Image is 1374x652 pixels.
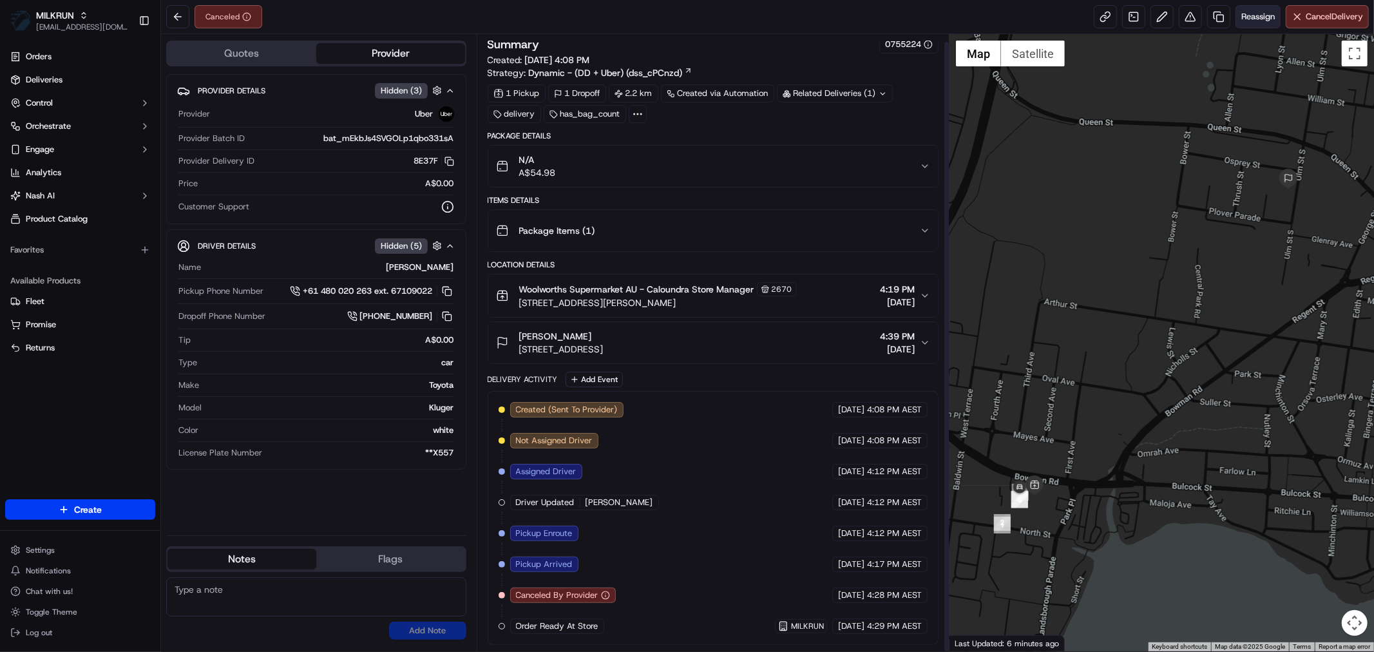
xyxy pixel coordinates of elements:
a: Terms (opens in new tab) [1293,643,1311,650]
span: Product Catalog [26,213,88,225]
span: Provider Details [198,86,265,96]
button: Nash AI [5,186,155,206]
span: Name [178,262,201,273]
span: [DATE] [838,590,864,601]
button: Reassign [1236,5,1281,28]
div: Delivery Activity [488,374,558,385]
button: CancelDelivery [1286,5,1369,28]
button: Show street map [956,41,1001,66]
a: +61 480 020 263 ext. 67109022 [290,284,454,298]
button: Promise [5,314,155,335]
button: 8E37F [414,155,454,167]
button: Create [5,499,155,520]
button: Map camera controls [1342,610,1368,636]
div: Available Products [5,271,155,291]
button: Driver DetailsHidden (5) [177,235,455,256]
span: [DATE] [838,528,864,539]
span: Canceled By Provider [516,590,598,601]
h3: Summary [488,39,540,50]
span: [DATE] [880,343,915,356]
button: Package Items (1) [488,210,938,251]
span: [DATE] [838,559,864,570]
div: Last Updated: 6 minutes ago [949,635,1065,651]
button: N/AA$54.98 [488,146,938,187]
span: 4:08 PM AEST [867,404,922,416]
span: Uber [415,108,434,120]
button: Chat with us! [5,582,155,600]
div: Favorites [5,240,155,260]
span: Pickup Arrived [516,559,573,570]
span: A$54.98 [519,166,556,179]
span: Order Ready At Store [516,620,598,632]
span: [DATE] [838,466,864,477]
span: N/A [519,153,556,166]
span: [DATE] [880,296,915,309]
div: [PERSON_NAME] [206,262,454,273]
div: Related Deliveries (1) [777,84,893,102]
button: Control [5,93,155,113]
span: Pickup Phone Number [178,285,263,297]
div: 2.2 km [609,84,658,102]
span: MILKRUN [791,621,824,631]
span: Not Assigned Driver [516,435,593,446]
a: Report a map error [1319,643,1370,650]
span: Chat with us! [26,586,73,597]
span: [DATE] [838,497,864,508]
div: has_bag_count [544,105,626,123]
span: [DATE] [838,404,864,416]
div: Kluger [207,402,454,414]
span: 4:12 PM AEST [867,497,922,508]
span: Promise [26,319,56,331]
button: Toggle Theme [5,603,155,621]
div: 0755224 [885,39,933,50]
button: Settings [5,541,155,559]
span: Make [178,379,199,391]
button: Keyboard shortcuts [1152,642,1207,651]
button: MILKRUN [36,9,74,22]
span: Woolworths Supermarket AU - Caloundra Store Manager [519,283,754,296]
span: Log out [26,628,52,638]
span: Returns [26,342,55,354]
span: Create [74,503,102,516]
span: 4:29 PM AEST [867,620,922,632]
span: Hidden ( 3 ) [381,85,422,97]
span: Orchestrate [26,120,71,132]
span: Package Items ( 1 ) [519,224,595,237]
span: Provider Batch ID [178,133,245,144]
span: Created: [488,53,590,66]
span: Model [178,402,202,414]
button: Add Event [566,372,623,387]
span: [PERSON_NAME] [519,330,592,343]
span: 2670 [772,284,792,294]
span: Notifications [26,566,71,576]
button: [EMAIL_ADDRESS][DOMAIN_NAME] [36,22,128,32]
div: car [202,357,454,369]
button: Fleet [5,291,155,312]
span: [PHONE_NUMBER] [360,311,433,322]
button: Quotes [167,43,316,64]
a: Fleet [10,296,150,307]
span: Toggle Theme [26,607,77,617]
span: 4:08 PM AEST [867,435,922,446]
span: Tip [178,334,191,346]
button: Canceled [195,5,262,28]
span: Price [178,178,198,189]
span: Settings [26,545,55,555]
span: Deliveries [26,74,62,86]
span: Engage [26,144,54,155]
span: Dropoff Phone Number [178,311,265,322]
span: Analytics [26,167,61,178]
button: Returns [5,338,155,358]
span: 4:39 PM [880,330,915,343]
button: Orchestrate [5,116,155,137]
a: Created via Automation [661,84,774,102]
span: Driver Details [198,241,256,251]
button: Notes [167,549,316,570]
span: [STREET_ADDRESS][PERSON_NAME] [519,296,797,309]
span: Color [178,425,198,436]
span: Nash AI [26,190,55,202]
span: Reassign [1241,11,1275,23]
